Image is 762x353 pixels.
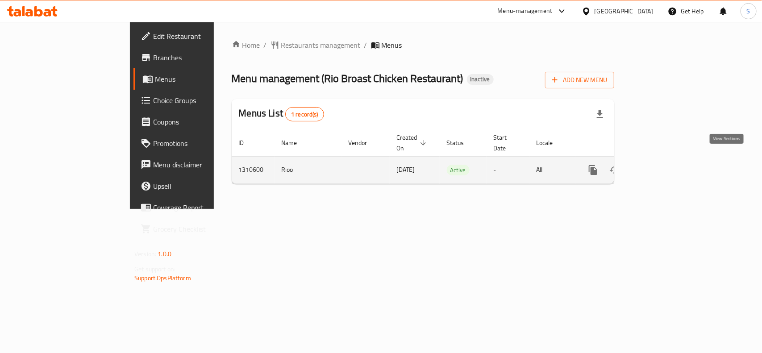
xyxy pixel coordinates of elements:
span: Status [447,137,476,148]
span: Add New Menu [552,75,607,86]
span: Branches [153,52,250,63]
a: Edit Restaurant [133,25,257,47]
div: Total records count [285,107,324,121]
span: Menu disclaimer [153,159,250,170]
td: Rioo [275,156,341,183]
a: Upsell [133,175,257,197]
span: ID [239,137,256,148]
span: Name [282,137,309,148]
span: Menus [155,74,250,84]
span: Grocery Checklist [153,224,250,234]
a: Support.OpsPlatform [134,272,191,284]
span: Upsell [153,181,250,191]
button: more [583,159,604,181]
a: Coupons [133,111,257,133]
a: Branches [133,47,257,68]
a: Restaurants management [271,40,361,50]
nav: breadcrumb [232,40,614,50]
li: / [364,40,367,50]
span: Choice Groups [153,95,250,106]
button: Change Status [604,159,625,181]
div: Inactive [467,74,494,85]
th: Actions [575,129,675,157]
span: Menu management ( Rio Broast Chicken Restaurant ) [232,68,463,88]
a: Menus [133,68,257,90]
span: 1.0.0 [158,248,171,260]
span: Edit Restaurant [153,31,250,42]
span: Created On [397,132,429,154]
span: 1 record(s) [286,110,324,119]
span: S [747,6,750,16]
a: Grocery Checklist [133,218,257,240]
span: Get support on: [134,263,175,275]
div: Export file [589,104,611,125]
h2: Menus List [239,107,324,121]
li: / [264,40,267,50]
span: Coupons [153,116,250,127]
a: Menu disclaimer [133,154,257,175]
a: Promotions [133,133,257,154]
span: Locale [537,137,565,148]
span: Restaurants management [281,40,361,50]
td: - [487,156,529,183]
span: Promotions [153,138,250,149]
span: Version: [134,248,156,260]
div: Menu-management [498,6,553,17]
span: Menus [382,40,402,50]
table: enhanced table [232,129,675,184]
span: Start Date [494,132,519,154]
span: Coverage Report [153,202,250,213]
span: Vendor [349,137,379,148]
span: Active [447,165,470,175]
a: Choice Groups [133,90,257,111]
button: Add New Menu [545,72,614,88]
td: All [529,156,575,183]
a: Coverage Report [133,197,257,218]
span: Inactive [467,75,494,83]
span: [DATE] [397,164,415,175]
div: [GEOGRAPHIC_DATA] [595,6,654,16]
